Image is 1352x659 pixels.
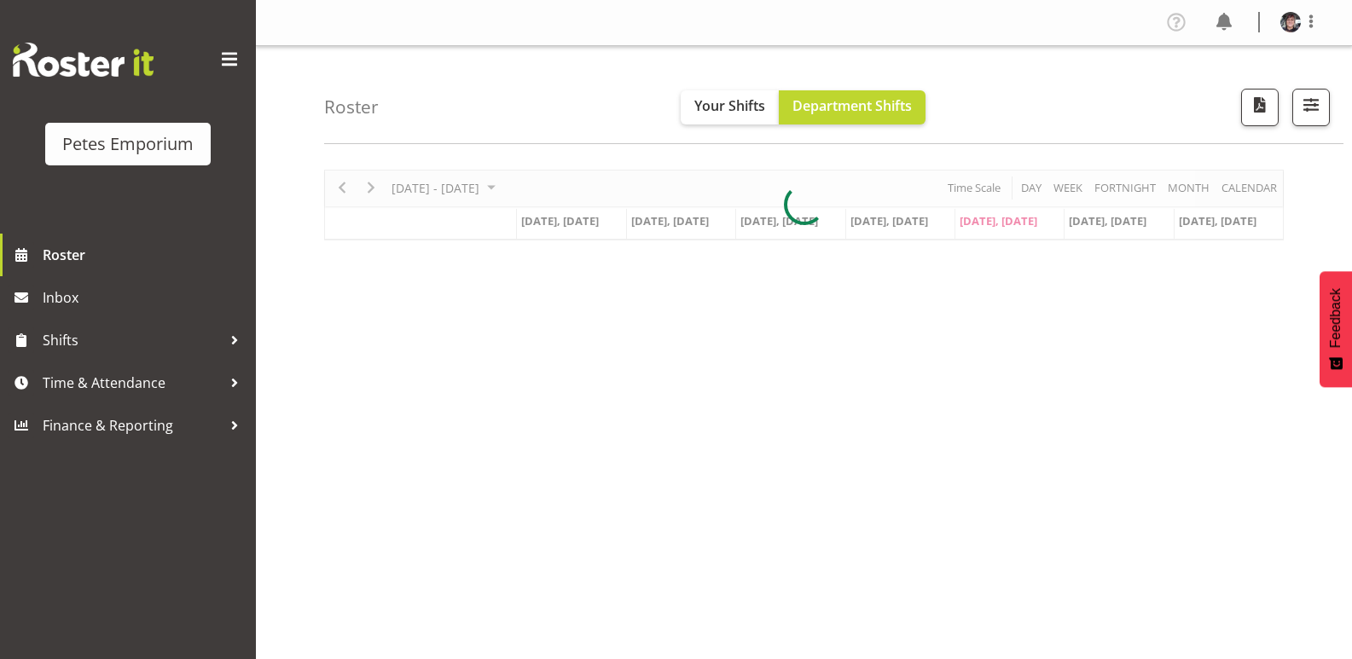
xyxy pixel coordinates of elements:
[1241,89,1279,126] button: Download a PDF of the roster according to the set date range.
[62,131,194,157] div: Petes Emporium
[43,285,247,310] span: Inbox
[43,242,247,268] span: Roster
[43,370,222,396] span: Time & Attendance
[43,413,222,438] span: Finance & Reporting
[1280,12,1301,32] img: michelle-whaleb4506e5af45ffd00a26cc2b6420a9100.png
[694,96,765,115] span: Your Shifts
[324,97,379,117] h4: Roster
[1320,271,1352,387] button: Feedback - Show survey
[681,90,779,124] button: Your Shifts
[779,90,926,124] button: Department Shifts
[13,43,154,77] img: Rosterit website logo
[1328,288,1343,348] span: Feedback
[792,96,912,115] span: Department Shifts
[1292,89,1330,126] button: Filter Shifts
[43,327,222,353] span: Shifts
